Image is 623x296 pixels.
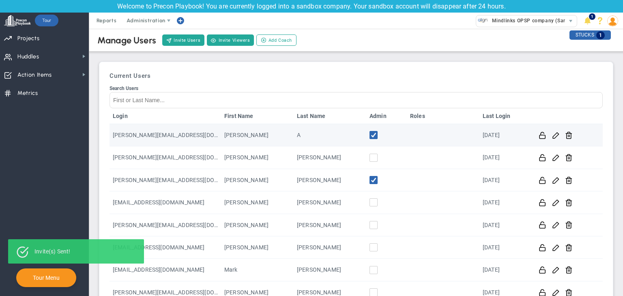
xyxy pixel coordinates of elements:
[221,214,294,236] td: [PERSON_NAME]
[110,169,221,191] td: [PERSON_NAME][EMAIL_ADDRESS][DOMAIN_NAME]
[539,176,546,184] button: Reset this password
[552,266,560,274] button: Edit User Info
[479,169,530,191] td: [DATE]
[479,214,530,236] td: [DATE]
[552,243,560,252] button: Edit User Info
[488,15,580,26] span: Mindlinks OPSP company (Sandbox)
[552,176,560,184] button: Edit User Info
[607,15,618,26] img: 202891.Person.photo
[110,72,603,79] h3: Current Users
[221,191,294,214] td: [PERSON_NAME]
[162,34,204,46] button: Invite Users
[478,15,488,26] img: 33647.Company.photo
[17,30,39,47] span: Projects
[294,124,366,146] td: A
[539,131,546,139] button: Reset this password
[294,146,366,169] td: [PERSON_NAME]
[17,48,39,65] span: Huddles
[552,198,560,207] button: Edit User Info
[552,221,560,229] button: Edit User Info
[565,131,573,139] button: Remove user from company
[221,169,294,191] td: [PERSON_NAME]
[565,221,573,229] button: Remove user from company
[294,191,366,214] td: [PERSON_NAME]
[565,15,577,27] span: select
[407,108,479,124] th: Roles
[596,31,605,39] span: 1
[479,124,530,146] td: [DATE]
[552,131,560,139] button: Edit User Info
[565,176,573,184] button: Remove user from company
[92,13,121,29] span: Reports
[539,153,546,162] button: Reset this password
[34,248,70,255] div: Invite(s) Sent!
[581,13,594,29] li: Announcements
[479,146,530,169] td: [DATE]
[110,86,603,91] div: Search Users
[565,153,573,162] button: Remove user from company
[539,266,546,274] button: Reset this password
[297,113,363,119] a: Last Name
[207,34,254,46] button: Invite Viewers
[113,113,218,119] a: Login
[110,92,603,108] input: Search Users
[110,191,221,214] td: [EMAIL_ADDRESS][DOMAIN_NAME]
[294,169,366,191] td: [PERSON_NAME]
[17,66,52,84] span: Action Items
[110,259,221,281] td: [EMAIL_ADDRESS][DOMAIN_NAME]
[110,146,221,169] td: [PERSON_NAME][EMAIL_ADDRESS][DOMAIN_NAME]
[110,214,221,236] td: [PERSON_NAME][EMAIL_ADDRESS][DOMAIN_NAME]
[256,34,296,46] button: Add Coach
[294,214,366,236] td: [PERSON_NAME]
[589,13,595,20] span: 1
[224,113,290,119] a: First Name
[569,30,611,40] div: STUCKS
[594,13,606,29] li: Help & Frequently Asked Questions (FAQ)
[539,198,546,207] button: Reset this password
[30,274,62,281] button: Tour Menu
[221,124,294,146] td: [PERSON_NAME]
[479,259,530,281] td: [DATE]
[110,236,221,259] td: [EMAIL_ADDRESS][DOMAIN_NAME]
[294,236,366,259] td: [PERSON_NAME]
[110,124,221,146] td: [PERSON_NAME][EMAIL_ADDRESS][DOMAIN_NAME]
[539,221,546,229] button: Reset this password
[269,37,292,44] span: Add Coach
[483,113,527,119] a: Last Login
[294,259,366,281] td: [PERSON_NAME]
[370,113,404,119] a: Admin
[97,35,156,46] div: Manage Users
[539,243,546,252] button: Reset this password
[552,153,560,162] button: Edit User Info
[127,17,165,24] span: Administration
[565,198,573,207] button: Remove user from company
[221,259,294,281] td: Mark
[221,236,294,259] td: [PERSON_NAME]
[17,85,38,102] span: Metrics
[221,146,294,169] td: [PERSON_NAME]
[479,191,530,214] td: [DATE]
[565,266,573,274] button: Remove user from company
[479,236,530,259] td: [DATE]
[565,243,573,252] button: Remove user from company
